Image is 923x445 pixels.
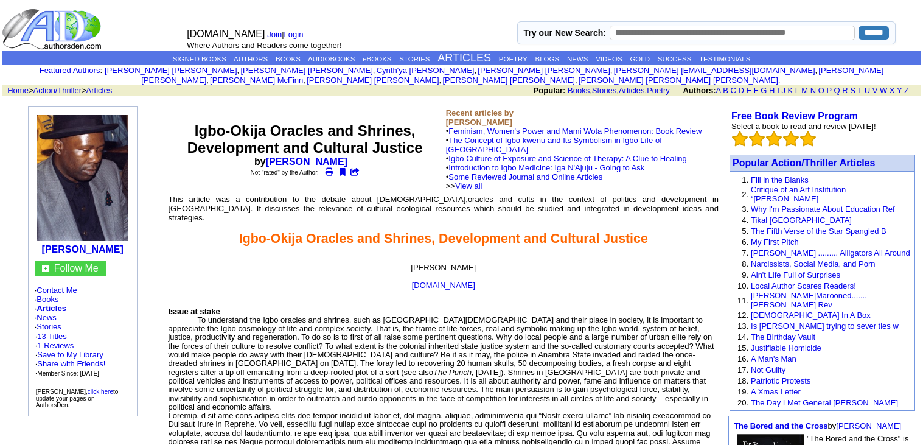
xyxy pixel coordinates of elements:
a: G [761,86,767,95]
a: B [723,86,728,95]
a: K [788,86,793,95]
a: A Man's Man [751,354,796,363]
a: Igbo Culture of Exposure and Science of Therapy: A Clue to Healing [448,154,686,163]
a: C [730,86,736,95]
font: i [817,68,818,74]
a: AUTHORS [234,55,268,63]
a: [PERSON_NAME] [PERSON_NAME] [307,75,439,85]
a: [PERSON_NAME]Marooned.......[PERSON_NAME] Rev [751,291,867,309]
a: [PERSON_NAME] [EMAIL_ADDRESS][DOMAIN_NAME] [614,66,815,75]
font: Not "rated" by the Author. [251,169,319,176]
font: · · · [35,350,106,377]
a: Fill in the Blanks [751,175,809,184]
a: Articles [86,86,113,95]
a: Share with Friends! [37,359,105,368]
a: Featured Authors [40,66,100,75]
a: Cynth'ya [PERSON_NAME] [377,66,475,75]
img: logo_ad.gif [2,8,104,51]
a: Is [PERSON_NAME] trying to sever ties w [751,321,899,331]
font: • [446,127,702,191]
font: i [239,68,240,74]
a: L [795,86,799,95]
b: Recent articles by [PERSON_NAME] [446,108,514,127]
font: i [612,68,613,74]
a: [PERSON_NAME] [PERSON_NAME] [478,66,610,75]
font: 18. [737,376,748,385]
a: A [716,86,721,95]
a: [PERSON_NAME] [42,244,124,254]
a: Ain't Life Full of Surprises [751,270,840,279]
div: [PERSON_NAME] [168,264,719,272]
a: The Fifth Verse of the Star Spangled B [751,226,886,236]
a: Tikal [GEOGRAPHIC_DATA] [751,215,852,225]
font: : [40,66,102,75]
a: A Xmas Letter [751,387,801,396]
a: [PERSON_NAME] [PERSON_NAME] [141,66,883,85]
a: [DOMAIN_NAME] [412,281,475,290]
a: Why I'm Passionate About Education Ref [751,205,895,214]
a: V [872,86,878,95]
a: The Concept of Igbo kwenu and Its Symbolism in Igbo Life of [GEOGRAPHIC_DATA] [446,136,662,154]
a: Articles [37,304,66,313]
font: Member Since: [DATE] [37,370,99,377]
a: [PERSON_NAME] [PERSON_NAME] [105,66,237,75]
font: 8. [742,259,748,268]
a: Contact Me [37,286,77,295]
a: STORIES [399,55,430,63]
font: i [577,77,579,84]
font: 4. [742,215,748,225]
img: bigemptystars.png [800,131,816,147]
font: 3. [742,205,748,214]
a: GOLD [630,55,650,63]
font: • [446,154,687,191]
a: [PERSON_NAME] [PERSON_NAME] [PERSON_NAME] [579,75,778,85]
img: 100846.jpg [37,115,128,241]
a: F [754,86,759,95]
a: VIDEOS [596,55,622,63]
font: 17. [737,365,748,374]
b: Issue at stake [168,307,220,316]
font: , , , [534,86,920,95]
a: NEWS [567,55,588,63]
a: Stories [37,322,61,331]
a: The Birthday Vault [751,332,815,342]
a: 13 Titles [37,332,66,341]
a: Z [904,86,909,95]
a: Not Guilty [751,365,785,374]
font: i [780,77,781,84]
font: [DOMAIN_NAME] [187,29,265,39]
a: BOOKS [276,55,301,63]
a: TESTIMONIALS [699,55,750,63]
a: ARTICLES [437,52,491,64]
a: Books [568,86,590,95]
font: 12. [737,310,748,320]
font: i [209,77,210,84]
i: The Punch [433,368,472,377]
a: Critique of an Art Institution “[PERSON_NAME] [751,185,846,203]
font: | [267,30,307,39]
a: The Bored and the Cross [734,421,828,430]
font: > > [3,86,112,95]
img: bigemptystars.png [749,131,765,147]
a: Books [37,295,58,304]
a: View all [455,181,482,191]
a: Free Book Review Program [731,111,858,121]
a: Home [7,86,29,95]
font: , , , , , , , , , , [105,66,883,85]
a: [DEMOGRAPHIC_DATA] In A Box [751,310,871,320]
a: Join [267,30,282,39]
b: by [254,156,355,167]
label: Try our New Search: [524,28,606,38]
img: gc.jpg [42,265,49,272]
img: bigemptystars.png [783,131,799,147]
font: 13. [737,321,748,331]
a: Save to My Library [37,350,103,359]
a: N [810,86,816,95]
font: • [446,163,644,191]
a: Follow Me [54,263,99,273]
a: [PERSON_NAME] [836,421,901,430]
font: 9. [742,270,748,279]
a: [PERSON_NAME] [PERSON_NAME] [442,75,574,85]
